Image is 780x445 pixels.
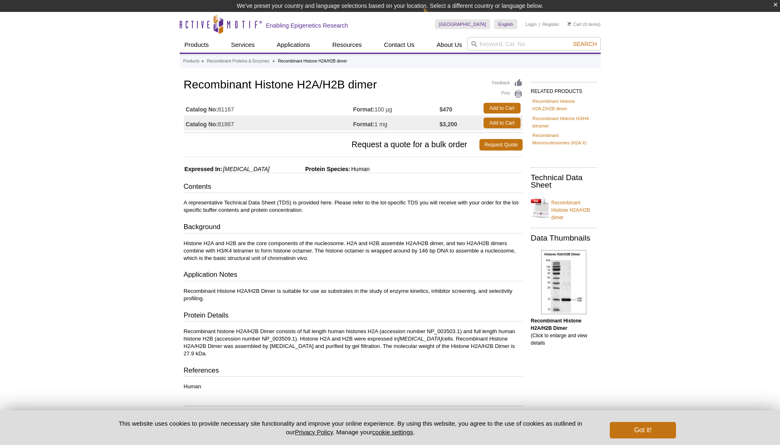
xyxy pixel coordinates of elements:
[186,106,218,113] strong: Catalog No:
[273,59,275,63] li: »
[184,116,353,130] td: 81867
[226,37,260,53] a: Services
[295,429,333,436] a: Privacy Policy
[104,419,597,436] p: This website uses cookies to provide necessary site functionality and improve your online experie...
[492,79,523,88] a: Feedback
[423,6,444,25] img: Change Here
[272,37,315,53] a: Applications
[532,115,595,130] a: Recombinant Histone H3/H4 tetramer
[531,174,597,189] h2: Technical Data Sheet
[525,21,537,27] a: Login
[542,21,559,27] a: Register
[531,82,597,97] h2: RELATED PRODUCTS
[184,101,353,116] td: 81167
[278,59,347,63] li: Recombinant Histone H2A/H2B dimer
[440,106,452,113] strong: $470
[353,116,440,130] td: 1 mg
[184,222,523,234] h3: Background
[372,429,413,436] button: cookie settings
[184,182,523,193] h3: Contents
[494,19,517,29] a: English
[184,199,523,214] p: A representative Technical Data Sheet (TDS) is provided here. Please refer to the lot-specific TD...
[531,318,581,331] b: Recombinant Histone H2A/H2B Dimer
[467,37,601,51] input: Keyword, Cat. No.
[567,21,582,27] a: Cart
[531,317,597,347] p: (Click to enlarge and view details
[479,139,523,151] a: Request Quote
[567,22,571,26] img: Your Cart
[186,121,218,128] strong: Catalog No:
[567,19,601,29] li: (0 items)
[292,255,308,261] i: in vivo.
[573,41,597,47] span: Search
[266,22,348,29] h2: Enabling Epigenetics Research
[184,383,523,390] p: Human
[435,19,491,29] a: [GEOGRAPHIC_DATA]
[184,166,222,172] span: Expressed In:
[183,58,199,65] a: Products
[184,311,523,322] h3: Protein Details
[353,101,440,116] td: 100 µg
[432,37,467,53] a: About Us
[184,79,523,93] h1: Recombinant Histone H2A/H2B dimer
[180,37,214,53] a: Products
[223,166,269,172] i: [MEDICAL_DATA]
[271,166,350,172] span: Protein Species:
[184,139,480,151] span: Request a quote for a bulk order
[531,194,597,221] a: Recombinant Histone H2A/H2B dimer
[492,90,523,99] a: Print
[184,328,523,357] p: Recombinant histone H2A/H2B Dimer consists of full length human histones H2A (accession number NP...
[184,287,523,302] p: Recombinant Histone H2A/H2B Dimer is suitable for use as substrates in the study of enzyme kineti...
[201,59,204,63] li: »
[531,234,597,242] h2: Data Thumbnails
[484,118,521,128] a: Add to Cart
[440,121,457,128] strong: $3,200
[207,58,269,65] a: Recombinant Proteins & Enzymes
[184,270,523,281] h3: Application Notes
[539,19,540,29] li: |
[570,40,599,48] button: Search
[379,37,419,53] a: Contact Us
[184,240,523,262] p: Histone H2A and H2B are the core components of the nucleosome. H2A and H2B assemble H2A/H2B dimer...
[484,103,521,114] a: Add to Cart
[532,97,595,112] a: Recombinant Histone H2A.Z/H2B dimer
[327,37,367,53] a: Resources
[184,366,523,377] h3: References
[353,121,375,128] strong: Format:
[610,422,676,438] button: Got it!
[353,106,375,113] strong: Format:
[398,336,442,342] i: [MEDICAL_DATA]
[541,250,586,314] img: Recombinant Histone H2A/H2B Dimer
[532,132,595,146] a: Recombinant Mononucleosomes (H2A.X)
[350,166,370,172] span: Human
